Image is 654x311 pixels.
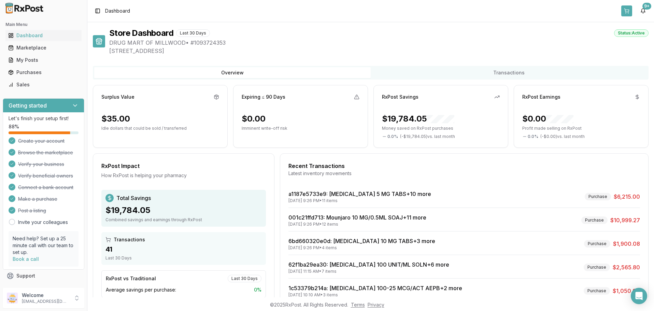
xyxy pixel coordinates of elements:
[387,134,398,139] span: 0.0 %
[106,286,176,293] span: Average savings per purchase:
[105,205,262,216] div: $19,784.05
[288,269,449,274] div: [DATE] 11:15 AM • 7 items
[18,196,57,202] span: Make a purchase
[18,172,73,179] span: Verify beneficial owners
[5,29,82,42] a: Dashboard
[8,69,79,76] div: Purchases
[3,79,84,90] button: Sales
[584,264,610,271] div: Purchase
[3,30,84,41] button: Dashboard
[18,138,65,144] span: Create your account
[528,134,538,139] span: 0.0 %
[8,57,79,63] div: My Posts
[288,285,462,292] a: 1c53379b214a: [MEDICAL_DATA] 100-25 MCG/ACT AEPB+2 more
[101,172,266,179] div: How RxPost is helping your pharmacy
[631,288,647,304] div: Open Intercom Messenger
[7,293,18,303] img: User avatar
[9,101,47,110] h3: Getting started
[5,79,82,91] a: Sales
[3,282,84,294] button: Feedback
[101,162,266,170] div: RxPost Impact
[105,217,262,223] div: Combined savings and earnings through RxPost
[522,94,560,100] div: RxPost Earnings
[101,94,134,100] div: Surplus Value
[288,170,640,177] div: Latest inventory movements
[228,275,261,282] div: Last 30 Days
[613,287,640,295] span: $1,050.00
[351,302,365,308] a: Terms
[382,126,500,131] p: Money saved on RxPost purchases
[3,270,84,282] button: Support
[242,113,266,124] div: $0.00
[288,222,426,227] div: [DATE] 9:26 PM • 12 items
[584,287,610,295] div: Purchase
[109,39,649,47] span: DRUG MART OF MILLWOOD • # 1093724353
[613,240,640,248] span: $1,900.08
[642,3,651,10] div: 9+
[254,286,261,293] span: 0 %
[242,94,285,100] div: Expiring ≤ 90 Days
[522,113,573,124] div: $0.00
[116,194,151,202] span: Total Savings
[101,113,130,124] div: $35.00
[400,134,455,139] span: ( - $19,784.05 ) vs. last month
[288,261,449,268] a: 62f1ba29ea30: [MEDICAL_DATA] 100 UNIT/ML SOLN+6 more
[9,123,19,130] span: 88 %
[288,162,640,170] div: Recent Transactions
[613,263,640,271] span: $2,565.80
[106,275,156,282] div: RxPost vs Traditional
[13,256,39,262] a: Book a call
[288,245,435,251] div: [DATE] 9:26 PM • 4 items
[5,22,82,27] h2: Main Menu
[105,8,130,14] span: Dashboard
[109,28,173,39] h1: Store Dashboard
[5,66,82,79] a: Purchases
[371,67,647,78] button: Transactions
[288,292,462,298] div: [DATE] 10:10 AM • 3 items
[638,5,649,16] button: 9+
[5,54,82,66] a: My Posts
[382,113,454,124] div: $19,784.05
[94,67,371,78] button: Overview
[8,81,79,88] div: Sales
[614,29,649,37] div: Status: Active
[109,47,649,55] span: [STREET_ADDRESS]
[114,236,145,243] span: Transactions
[18,207,46,214] span: Post a listing
[3,67,84,78] button: Purchases
[581,216,608,224] div: Purchase
[18,161,64,168] span: Verify your business
[18,219,68,226] a: Invite your colleagues
[3,3,46,14] img: RxPost Logo
[22,299,69,304] p: [EMAIL_ADDRESS][DOMAIN_NAME]
[105,244,262,254] div: 41
[540,134,585,139] span: ( - $0.00 ) vs. last month
[105,8,130,14] nav: breadcrumb
[16,285,40,292] span: Feedback
[3,42,84,53] button: Marketplace
[610,216,640,224] span: $10,999.27
[242,126,359,131] p: Imminent write-off risk
[105,255,262,261] div: Last 30 Days
[3,55,84,66] button: My Posts
[288,198,431,203] div: [DATE] 9:26 PM • 11 items
[8,32,79,39] div: Dashboard
[8,44,79,51] div: Marketplace
[9,115,79,122] p: Let's finish your setup first!
[22,292,69,299] p: Welcome
[288,214,426,221] a: 001c21ffd713: Mounjaro 10 MG/0.5ML SOAJ+11 more
[288,190,431,197] a: a1187e5733e9: [MEDICAL_DATA] 5 MG TABS+10 more
[288,238,435,244] a: 6bd660320e0d: [MEDICAL_DATA] 10 MG TABS+3 more
[368,302,384,308] a: Privacy
[18,184,73,191] span: Connect a bank account
[176,29,210,37] div: Last 30 Days
[522,126,640,131] p: Profit made selling on RxPost
[614,193,640,201] span: $6,215.00
[101,126,219,131] p: Idle dollars that could be sold / transferred
[5,42,82,54] a: Marketplace
[585,193,611,200] div: Purchase
[18,149,73,156] span: Browse the marketplace
[584,240,610,248] div: Purchase
[13,235,74,256] p: Need help? Set up a 25 minute call with our team to set up.
[382,94,418,100] div: RxPost Savings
